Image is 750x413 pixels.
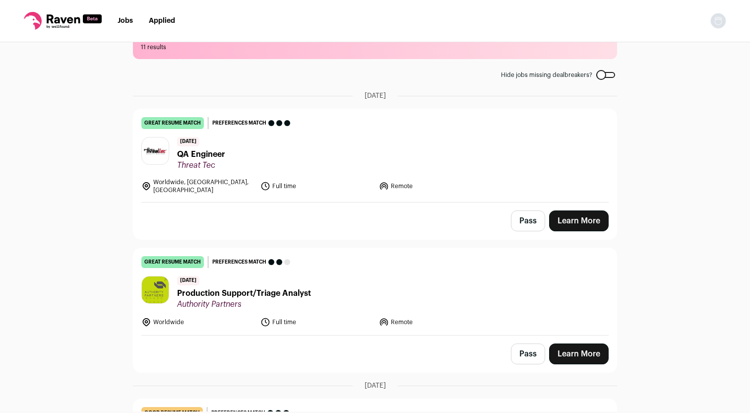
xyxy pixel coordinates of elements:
img: 84fad70979db2bdfd1a9cf8543884a3730c295917bb4cbdbe659eb0fe5ab1dc4.jpg [142,276,169,303]
span: [DATE] [177,276,199,285]
div: great resume match [141,117,204,129]
li: Full time [260,317,374,327]
span: Preferences match [212,257,266,267]
li: Worldwide [141,317,254,327]
li: Worldwide, [GEOGRAPHIC_DATA], [GEOGRAPHIC_DATA] [141,178,254,194]
button: Open dropdown [710,13,726,29]
a: Learn More [549,210,609,231]
a: great resume match Preferences match [DATE] QA Engineer Threat Tec Worldwide, [GEOGRAPHIC_DATA], ... [133,109,617,202]
span: Production Support/Triage Analyst [177,287,311,299]
span: Threat Tec [177,160,225,170]
span: Authority Partners [177,299,311,309]
span: [DATE] [365,91,386,101]
a: Jobs [118,17,133,24]
span: Preferences match [212,118,266,128]
span: Hide jobs missing dealbreakers? [501,71,592,79]
a: Applied [149,17,175,24]
span: 11 results [141,43,609,51]
button: Pass [511,344,545,364]
button: Pass [511,210,545,231]
span: [DATE] [365,381,386,391]
li: Remote [379,317,492,327]
li: Remote [379,178,492,194]
div: great resume match [141,256,204,268]
span: [DATE] [177,137,199,146]
li: Full time [260,178,374,194]
img: 5dc23317f3ddc38aa3ab8fb6b25fbd5e1a98a5b4ab371684c0c47948a0dde794.png [142,145,169,156]
span: QA Engineer [177,148,225,160]
a: Learn More [549,344,609,364]
a: great resume match Preferences match [DATE] Production Support/Triage Analyst Authority Partners ... [133,248,617,335]
img: nopic.png [710,13,726,29]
